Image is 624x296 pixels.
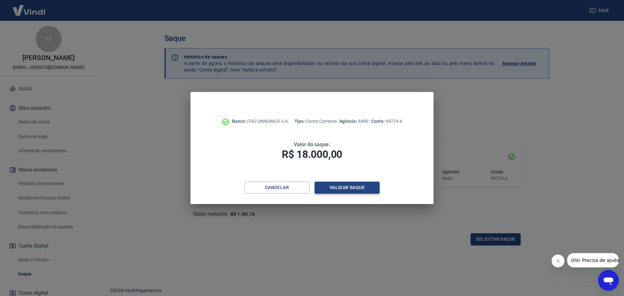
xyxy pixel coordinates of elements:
[232,118,289,125] p: ITAÚ UNIBANCO S.A.
[339,119,358,124] span: Agência:
[232,119,247,124] span: Banco:
[4,5,55,10] span: Olá! Precisa de ajuda?
[294,118,337,125] p: Conta Corrente
[339,118,369,125] p: 8490
[371,119,386,124] span: Conta:
[598,270,619,291] iframe: Botão para abrir a janela de mensagens
[282,148,342,161] span: R$ 18.000,00
[371,118,402,125] p: 99729-6
[294,119,306,124] span: Tipo:
[567,253,619,267] iframe: Mensagem da empresa
[244,182,309,194] button: Cancelar
[315,182,380,194] button: Validar saque
[552,254,565,267] iframe: Fechar mensagem
[294,141,330,148] span: Valor do saque:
